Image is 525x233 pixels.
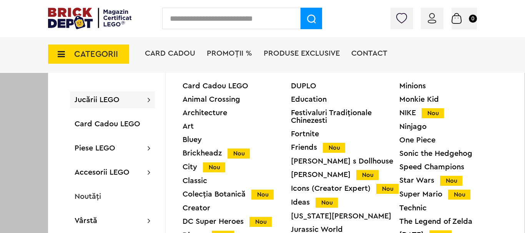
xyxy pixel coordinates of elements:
a: Contact [351,50,387,57]
a: Card Cadou [145,50,195,57]
span: CATEGORII [74,50,118,58]
a: DUPLO [291,82,399,90]
a: Jucării LEGO [75,96,120,104]
a: PROMOȚII % [207,50,252,57]
a: Produse exclusive [264,50,340,57]
a: Monkie Kid [399,96,508,103]
a: Animal Crossing [183,96,291,103]
a: Minions [399,82,508,90]
a: Education [291,96,399,103]
a: Card Cadou LEGO [183,82,291,90]
small: 0 [469,15,477,23]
